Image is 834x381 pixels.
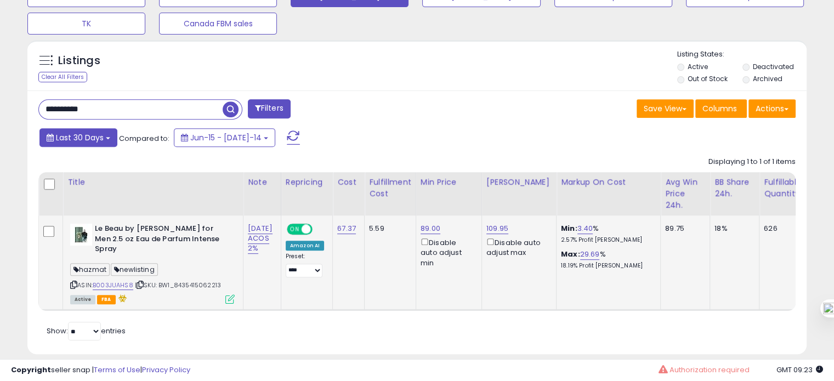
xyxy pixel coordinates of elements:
[665,177,705,211] div: Avg Win Price 24h.
[47,326,126,336] span: Show: entries
[97,295,116,304] span: FBA
[248,223,273,254] a: [DATE] ACOS 2%
[561,223,577,234] b: Min:
[70,295,95,304] span: All listings currently available for purchase on Amazon
[159,13,277,35] button: Canada FBM sales
[11,365,51,375] strong: Copyright
[111,263,158,276] span: newlisting
[561,249,580,259] b: Max:
[561,224,652,244] div: %
[665,224,701,234] div: 89.75
[337,177,360,188] div: Cost
[752,74,782,83] label: Archived
[688,74,728,83] label: Out of Stock
[70,224,92,246] img: 41Evo+phN3L._SL40_.jpg
[311,225,328,234] span: OFF
[67,177,239,188] div: Title
[58,53,100,69] h5: Listings
[95,224,228,257] b: Le Beau by [PERSON_NAME] for Men 2.5 oz Eau de Parfum Intense Spray
[580,249,600,260] a: 29.69
[142,365,190,375] a: Privacy Policy
[286,253,324,277] div: Preset:
[677,49,807,60] p: Listing States:
[286,241,324,251] div: Amazon AI
[561,177,656,188] div: Markup on Cost
[421,177,477,188] div: Min Price
[421,236,473,268] div: Disable auto adjust min
[39,128,117,147] button: Last 30 Days
[135,281,221,289] span: | SKU: BW1_8435415062213
[748,99,796,118] button: Actions
[116,294,127,302] i: hazardous material
[248,99,291,118] button: Filters
[27,13,145,35] button: TK
[11,365,190,376] div: seller snap | |
[337,223,356,234] a: 67.37
[557,172,661,215] th: The percentage added to the cost of goods (COGS) that forms the calculator for Min & Max prices.
[708,157,796,167] div: Displaying 1 to 1 of 1 items
[702,103,737,114] span: Columns
[369,177,411,200] div: Fulfillment Cost
[486,223,508,234] a: 109.95
[752,62,793,71] label: Deactivated
[190,132,262,143] span: Jun-15 - [DATE]-14
[248,177,276,188] div: Note
[764,177,802,200] div: Fulfillable Quantity
[70,224,235,303] div: ASIN:
[714,224,751,234] div: 18%
[486,177,552,188] div: [PERSON_NAME]
[714,177,754,200] div: BB Share 24h.
[486,236,548,258] div: Disable auto adjust max
[688,62,708,71] label: Active
[764,224,798,234] div: 626
[94,365,140,375] a: Terms of Use
[421,223,440,234] a: 89.00
[70,263,110,276] span: hazmat
[776,365,823,375] span: 2025-08-14 09:23 GMT
[93,281,133,290] a: B003JUAHS8
[561,262,652,270] p: 18.19% Profit [PERSON_NAME]
[286,177,328,188] div: Repricing
[637,99,694,118] button: Save View
[174,128,275,147] button: Jun-15 - [DATE]-14
[38,72,87,82] div: Clear All Filters
[119,133,169,144] span: Compared to:
[369,224,407,234] div: 5.59
[695,99,747,118] button: Columns
[561,249,652,270] div: %
[561,236,652,244] p: 2.57% Profit [PERSON_NAME]
[577,223,593,234] a: 3.40
[56,132,104,143] span: Last 30 Days
[288,225,302,234] span: ON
